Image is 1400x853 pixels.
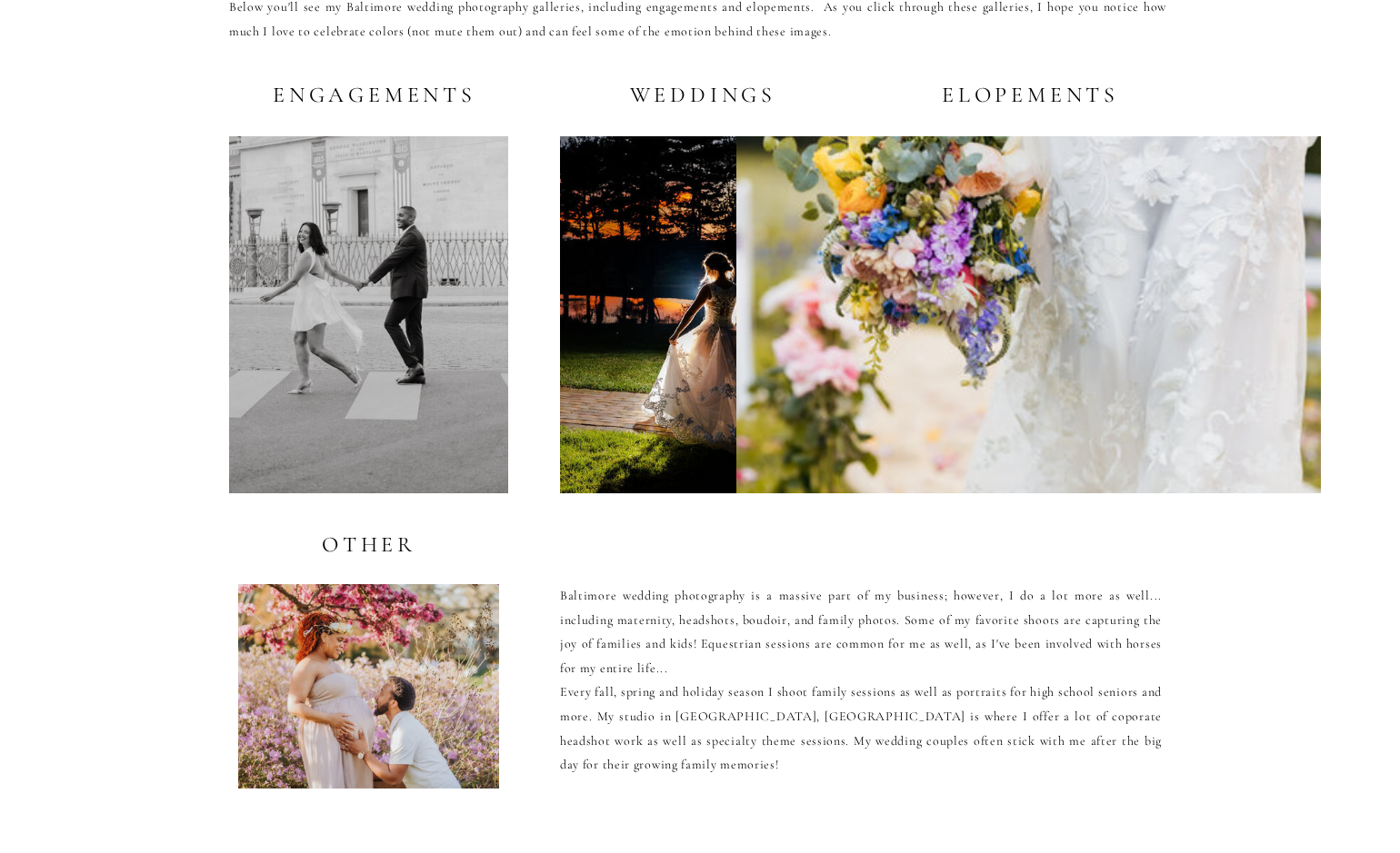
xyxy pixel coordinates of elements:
a: Weddings [621,83,776,105]
p: Baltimore wedding photography is a massive part of my business; however, I do a lot more as well.... [560,584,1162,797]
a: engagements [273,83,465,105]
h2: other [322,532,415,555]
h2: elopements [938,83,1119,105]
